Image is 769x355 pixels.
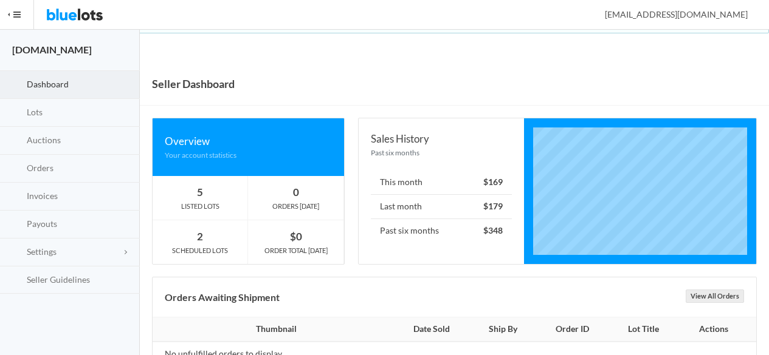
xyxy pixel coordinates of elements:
a: View All Orders [686,289,744,303]
div: LISTED LOTS [153,201,247,212]
strong: $179 [483,201,503,211]
li: This month [371,171,512,195]
span: Orders [27,163,53,173]
span: Dashboard [27,79,69,89]
div: Sales History [371,130,512,147]
strong: $348 [483,225,503,235]
strong: 0 [293,186,299,198]
div: Your account statistics [165,149,332,161]
span: Lots [27,107,43,117]
th: Date Sold [393,317,471,342]
ion-icon: calculator [10,191,22,203]
th: Ship By [471,317,536,342]
span: Payouts [27,218,57,229]
th: Actions [678,317,756,342]
b: Orders Awaiting Shipment [165,291,280,303]
strong: 5 [197,186,203,198]
th: Lot Title [609,317,678,342]
div: ORDERS [DATE] [248,201,343,212]
th: Thumbnail [153,317,393,342]
ion-icon: flash [10,135,22,147]
strong: [DOMAIN_NAME] [12,44,92,55]
div: ORDER TOTAL [DATE] [248,245,343,256]
span: [EMAIL_ADDRESS][DOMAIN_NAME] [591,9,748,19]
span: Auctions [27,135,61,145]
ion-icon: paper plane [10,219,22,231]
ion-icon: speedometer [10,79,22,91]
th: Order ID [536,317,609,342]
ion-icon: cash [10,163,22,175]
strong: 2 [197,230,203,243]
strong: $169 [483,177,503,187]
ion-icon: clipboard [10,107,22,119]
span: Settings [27,246,57,257]
ion-icon: list box [10,274,22,286]
div: Overview [165,133,332,149]
span: Invoices [27,191,58,201]
ion-icon: cog [10,247,22,259]
h1: Seller Dashboard [152,75,235,93]
strong: $0 [290,230,302,243]
ion-icon: person [588,10,601,21]
div: SCHEDULED LOTS [153,245,247,256]
span: Seller Guidelines [27,274,90,285]
li: Past six months [371,218,512,243]
div: Past six months [371,147,512,158]
li: Last month [371,194,512,219]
